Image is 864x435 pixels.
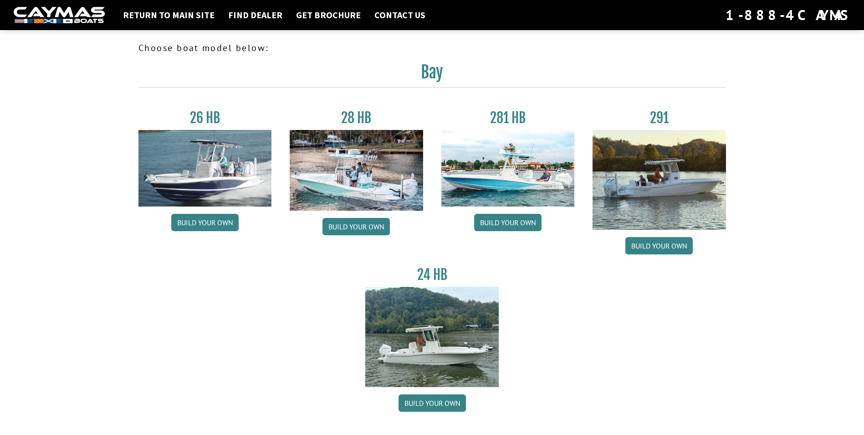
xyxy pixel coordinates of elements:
[441,109,575,126] h3: 281 HB
[14,7,105,24] img: white-logo-c9c8dbefe5ff5ceceb0f0178aa75bf4bb51f6bca0971e226c86eb53dfe498488.png
[399,394,466,412] a: Build your own
[593,130,726,230] img: 291_Thumbnail.jpg
[138,130,272,207] img: 26_new_photo_resized.jpg
[474,214,542,231] a: Build your own
[290,130,423,211] img: 28_hb_thumbnail_for_caymas_connect.jpg
[138,62,726,88] h2: Bay
[370,9,430,21] a: Contact Us
[625,237,693,254] a: Build your own
[138,41,726,55] p: Choose boat model below:
[726,5,850,25] div: 1-888-4CAYMAS
[322,218,390,235] a: Build your own
[224,9,287,21] a: Find Dealer
[290,109,423,126] h3: 28 HB
[365,266,499,283] h3: 24 HB
[138,109,272,126] h3: 26 HB
[118,9,219,21] a: Return to main site
[365,287,499,387] img: 24_HB_thumbnail.jpg
[171,214,239,231] a: Build your own
[441,130,575,207] img: 28-hb-twin.jpg
[593,109,726,126] h3: 291
[291,9,365,21] a: Get Brochure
